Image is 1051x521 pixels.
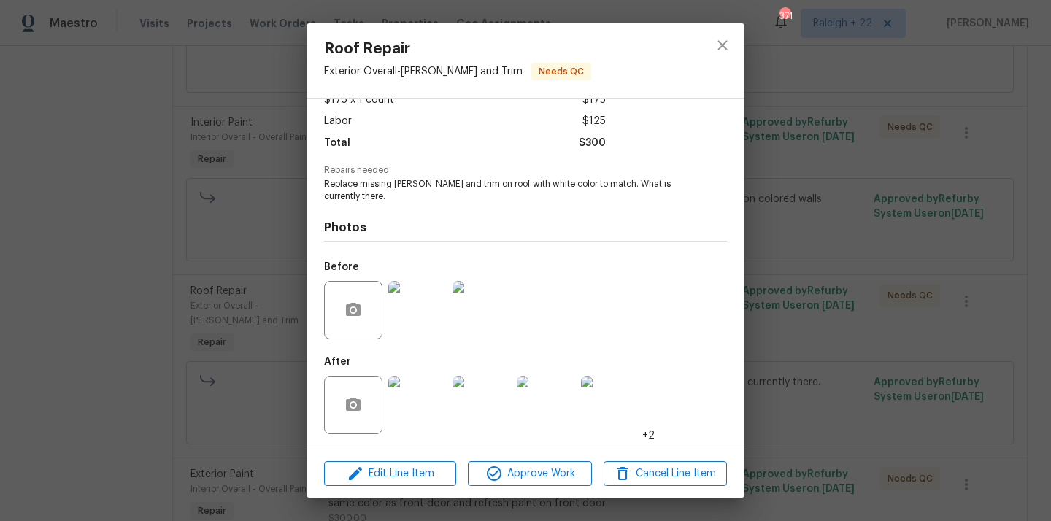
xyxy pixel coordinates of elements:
h5: After [324,357,351,367]
button: Edit Line Item [324,461,456,487]
span: Labor [324,111,352,132]
span: Roof Repair [324,41,591,57]
button: Approve Work [468,461,591,487]
span: Approve Work [472,465,587,483]
span: Replace missing [PERSON_NAME] and trim on roof with white color to match. What is currently there. [324,178,687,203]
div: 371 [779,9,790,23]
h4: Photos [324,220,727,235]
button: close [705,28,740,63]
span: Needs QC [533,64,590,79]
span: Edit Line Item [328,465,452,483]
span: +2 [642,428,655,443]
span: $125 [582,111,606,132]
button: Cancel Line Item [604,461,727,487]
h5: Before [324,262,359,272]
span: Cancel Line Item [608,465,723,483]
span: $175 x 1 count [324,90,394,111]
span: $300 [579,133,606,154]
span: $175 [582,90,606,111]
span: Repairs needed [324,166,727,175]
span: Total [324,133,350,154]
span: Exterior Overall - [PERSON_NAME] and Trim [324,66,523,77]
